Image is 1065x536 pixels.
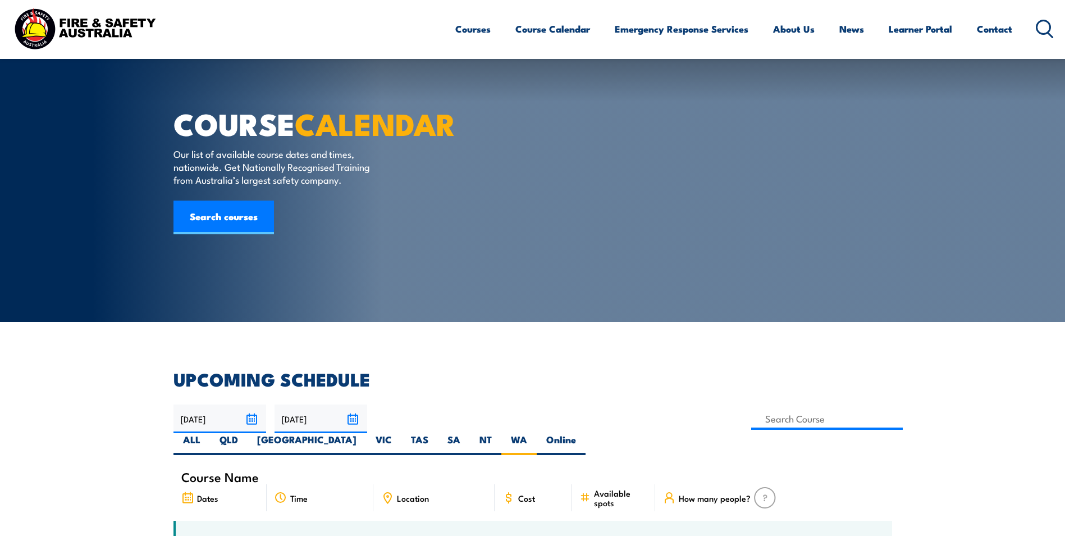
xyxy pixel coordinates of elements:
label: SA [438,433,470,455]
span: Available spots [594,488,647,507]
a: Search courses [173,201,274,234]
input: To date [275,405,367,433]
span: Cost [518,493,535,503]
span: Dates [197,493,218,503]
label: ALL [173,433,210,455]
a: Learner Portal [889,14,952,44]
label: WA [501,433,537,455]
label: VIC [366,433,401,455]
span: Location [397,493,429,503]
a: Courses [455,14,491,44]
label: NT [470,433,501,455]
label: TAS [401,433,438,455]
label: QLD [210,433,248,455]
a: About Us [773,14,815,44]
input: From date [173,405,266,433]
span: Course Name [181,472,259,482]
a: News [839,14,864,44]
a: Emergency Response Services [615,14,748,44]
span: Time [290,493,308,503]
label: [GEOGRAPHIC_DATA] [248,433,366,455]
input: Search Course [751,408,903,430]
h1: COURSE [173,110,451,137]
h2: UPCOMING SCHEDULE [173,371,892,387]
strong: CALENDAR [295,99,456,146]
p: Our list of available course dates and times, nationwide. Get Nationally Recognised Training from... [173,147,378,187]
label: Online [537,433,586,455]
span: How many people? [679,493,751,503]
a: Contact [977,14,1012,44]
a: Course Calendar [515,14,590,44]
